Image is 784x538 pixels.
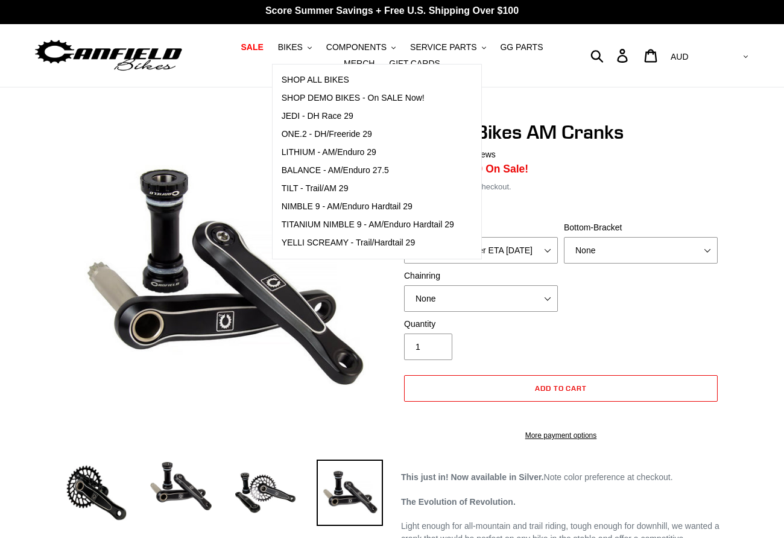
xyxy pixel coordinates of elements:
a: ONE.2 - DH/Freeride 29 [273,125,463,144]
span: On Sale! [485,161,528,177]
a: SHOP DEMO BIKES - On SALE Now! [273,89,463,107]
span: Add to cart [535,384,587,393]
span: SERVICE PARTS [410,42,476,52]
span: COMPONENTS [326,42,387,52]
span: JEDI - DH Race 29 [282,111,353,121]
a: TILT - Trail/AM 29 [273,180,463,198]
img: Canfield Bikes [33,37,184,75]
span: SHOP ALL BIKES [282,75,349,85]
span: BIKES [278,42,303,52]
a: SHOP ALL BIKES [273,71,463,89]
span: YELLI SCREAMY - Trail/Hardtail 29 [282,238,416,248]
label: Chainring [404,270,558,282]
a: GIFT CARDS [383,55,446,72]
img: Load image into Gallery viewer, Canfield Cranks [148,460,214,513]
a: LITHIUM - AM/Enduro 29 [273,144,463,162]
span: TITANIUM NIMBLE 9 - AM/Enduro Hardtail 29 [282,220,454,230]
a: MERCH [338,55,381,72]
label: Quantity [404,318,558,331]
span: TILT - Trail/AM 29 [282,183,349,194]
h1: Canfield Bikes AM Cranks [401,121,721,144]
a: SALE [235,39,269,55]
img: Load image into Gallery viewer, Canfield Bikes AM Cranks [63,460,130,526]
a: TITANIUM NIMBLE 9 - AM/Enduro Hardtail 29 [273,216,463,234]
span: GIFT CARDS [389,59,440,69]
span: SHOP DEMO BIKES - On SALE Now! [282,93,425,103]
button: COMPONENTS [320,39,402,55]
a: More payment options [404,430,718,441]
a: JEDI - DH Race 29 [273,107,463,125]
span: LITHIUM - AM/Enduro 29 [282,147,376,157]
img: Load image into Gallery viewer, Canfield Bikes AM Cranks [232,460,299,526]
label: Bottom-Bracket [564,221,718,234]
strong: This just in! Now available in Silver. [401,472,544,482]
div: calculated at checkout. [401,181,721,193]
span: ONE.2 - DH/Freeride 29 [282,129,372,139]
strong: The Evolution of Revolution. [401,497,516,507]
button: Add to cart [404,375,718,402]
button: BIKES [272,39,318,55]
img: Load image into Gallery viewer, CANFIELD-AM_DH-CRANKS [317,460,383,526]
p: Note color preference at checkout. [401,471,721,484]
span: SALE [241,42,263,52]
span: BALANCE - AM/Enduro 27.5 [282,165,389,176]
span: GG PARTS [500,42,543,52]
a: BALANCE - AM/Enduro 27.5 [273,162,463,180]
span: MERCH [344,59,375,69]
a: YELLI SCREAMY - Trail/Hardtail 29 [273,234,463,252]
button: SERVICE PARTS [404,39,492,55]
a: GG PARTS [494,39,549,55]
span: NIMBLE 9 - AM/Enduro Hardtail 29 [282,201,413,212]
a: NIMBLE 9 - AM/Enduro Hardtail 29 [273,198,463,216]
